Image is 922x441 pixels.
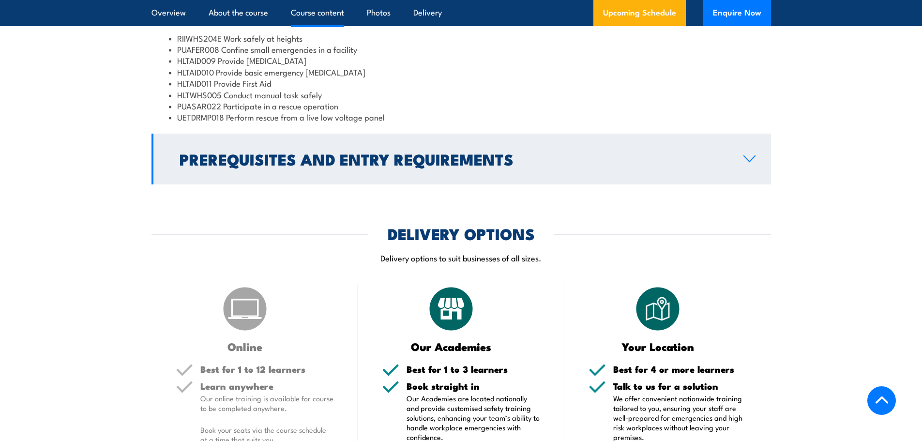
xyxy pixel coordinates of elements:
li: HLTAID009 Provide [MEDICAL_DATA] [169,55,754,66]
h2: DELIVERY OPTIONS [388,227,535,240]
li: UETDRMP018 Perform rescue from a live low voltage panel [169,111,754,122]
h3: Online [176,341,315,352]
h5: Best for 4 or more learners [613,365,747,374]
a: Prerequisites and Entry Requirements [151,134,771,184]
li: HLTAID010 Provide basic emergency [MEDICAL_DATA] [169,66,754,77]
h2: Prerequisites and Entry Requirements [180,152,728,166]
p: Our online training is available for course to be completed anywhere. [200,394,334,413]
h5: Best for 1 to 3 learners [407,365,540,374]
li: RIIWHS204E Work safely at heights [169,32,754,44]
h3: Our Academies [382,341,521,352]
h5: Best for 1 to 12 learners [200,365,334,374]
li: HLTAID011 Provide First Aid [169,77,754,89]
li: PUAFER008 Confine small emergencies in a facility [169,44,754,55]
li: PUASAR022 Participate in a rescue operation [169,100,754,111]
h5: Talk to us for a solution [613,381,747,391]
h5: Learn anywhere [200,381,334,391]
p: Delivery options to suit businesses of all sizes. [151,252,771,263]
h5: Book straight in [407,381,540,391]
li: HLTWHS005 Conduct manual task safely [169,89,754,100]
h3: Your Location [589,341,727,352]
